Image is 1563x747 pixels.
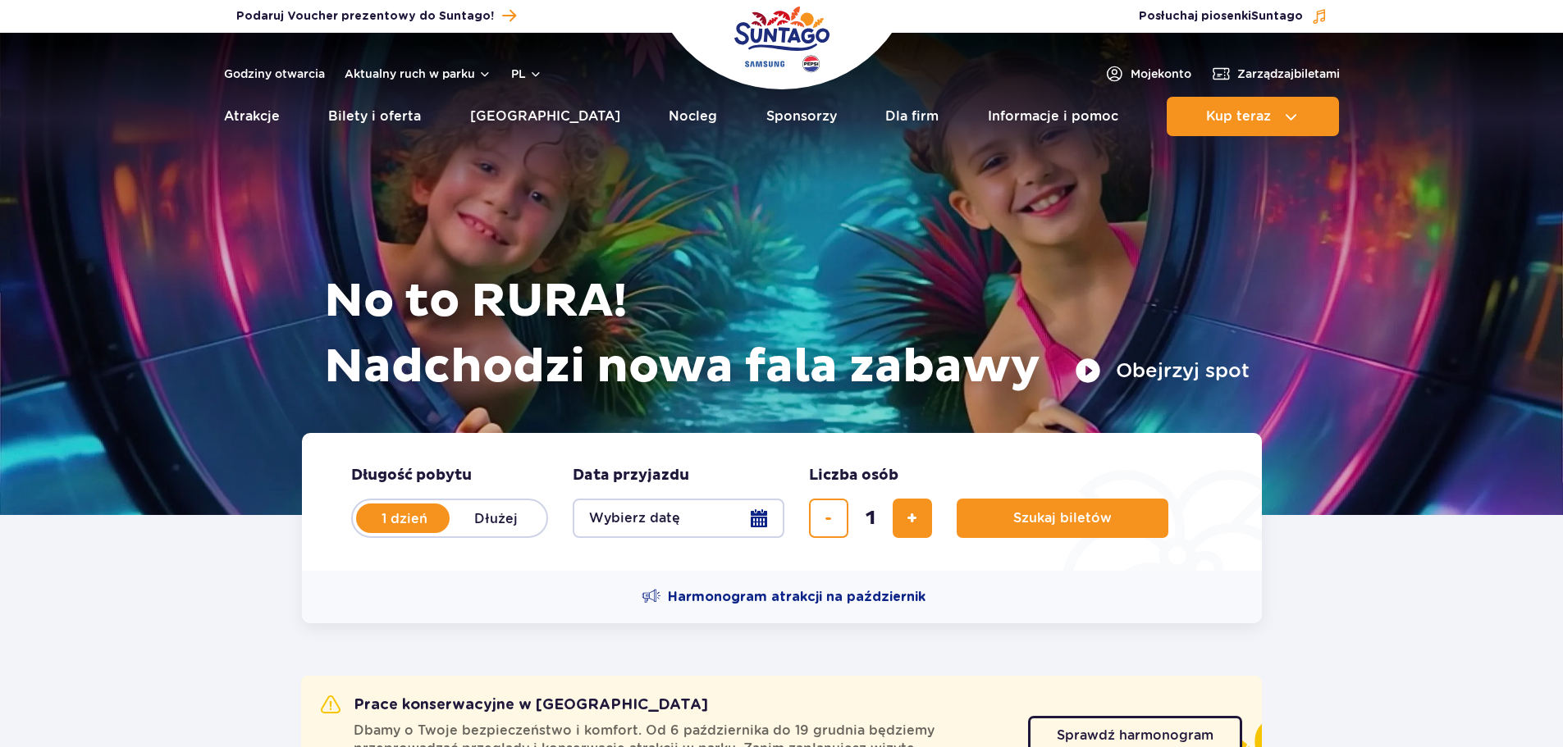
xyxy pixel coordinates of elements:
[328,97,421,136] a: Bilety i oferta
[766,97,837,136] a: Sponsorzy
[1013,511,1112,526] span: Szukaj biletów
[511,66,542,82] button: pl
[1139,8,1303,25] span: Posłuchaj piosenki
[1211,64,1340,84] a: Zarządzajbiletami
[573,466,689,485] span: Data przyjazdu
[236,5,516,27] a: Podaruj Voucher prezentowy do Suntago!
[450,501,543,535] label: Dłużej
[321,695,708,715] h2: Prace konserwacyjne w [GEOGRAPHIC_DATA]
[1075,358,1250,384] button: Obejrzyj spot
[224,97,280,136] a: Atrakcje
[988,97,1118,136] a: Informacje i pomoc
[1237,66,1340,82] span: Zarządzaj biletami
[1251,11,1303,22] span: Suntago
[573,499,784,538] button: Wybierz datę
[1139,8,1328,25] button: Posłuchaj piosenkiSuntago
[957,499,1168,538] button: Szukaj biletów
[642,587,925,607] a: Harmonogram atrakcji na październik
[351,466,472,485] span: Długość pobytu
[669,97,717,136] a: Nocleg
[345,67,491,80] button: Aktualny ruch w parku
[809,499,848,538] button: usuń bilet
[1206,109,1271,124] span: Kup teraz
[1057,729,1213,742] span: Sprawdź harmonogram
[1131,66,1191,82] span: Moje konto
[1167,97,1339,136] button: Kup teraz
[224,66,325,82] a: Godziny otwarcia
[1104,64,1191,84] a: Mojekonto
[470,97,620,136] a: [GEOGRAPHIC_DATA]
[885,97,939,136] a: Dla firm
[893,499,932,538] button: dodaj bilet
[236,8,494,25] span: Podaruj Voucher prezentowy do Suntago!
[302,433,1262,571] form: Planowanie wizyty w Park of Poland
[358,501,451,535] label: 1 dzień
[851,499,890,538] input: liczba biletów
[809,466,898,485] span: Liczba osób
[668,588,925,606] span: Harmonogram atrakcji na październik
[324,269,1250,400] h1: No to RURA! Nadchodzi nowa fala zabawy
